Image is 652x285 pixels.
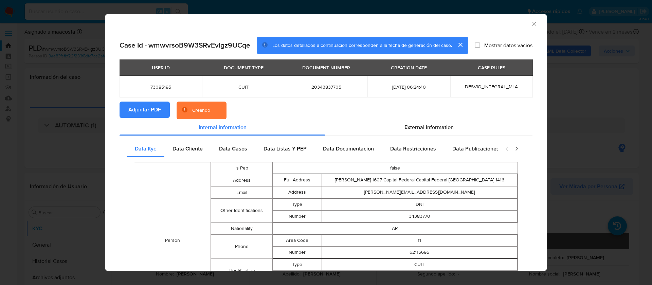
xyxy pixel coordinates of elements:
div: Detailed internal info [127,141,498,157]
td: Number [273,210,322,222]
td: Address [211,174,273,186]
span: Mostrar datos vacíos [484,42,532,49]
span: [DATE] 06:24:40 [376,84,442,90]
td: 34383770 [322,210,517,222]
span: Data Kyc [135,145,156,153]
td: Type [273,259,322,270]
td: 62115695 [322,246,517,258]
td: Area Code [273,234,322,246]
div: CREATION DATE [387,62,431,73]
td: Full Address [273,174,322,186]
div: USER ID [148,62,174,73]
td: CUIT [322,259,517,270]
td: Number [273,246,322,258]
td: 20343837705 [322,270,517,282]
span: Data Cliente [173,145,203,153]
td: Identification [211,259,273,283]
span: Internal information [199,123,247,131]
span: Data Restricciones [390,145,436,153]
span: CUIT [210,84,276,90]
div: closure-recommendation-modal [105,14,547,271]
td: AR [272,222,518,234]
span: DESVIO_INTEGRAL_MLA [465,83,518,90]
td: Email [211,186,273,198]
button: Cerrar ventana [531,20,537,26]
span: Data Listas Y PEP [264,145,307,153]
span: Data Casos [219,145,247,153]
span: Data Documentacion [323,145,374,153]
button: cerrar [452,37,468,53]
div: Detailed info [120,119,532,136]
input: Mostrar datos vacíos [475,42,480,48]
td: Other Identifications [211,198,273,222]
td: Nationality [211,222,273,234]
td: Address [273,186,322,198]
span: 73085195 [128,84,194,90]
td: Is Pep [211,162,273,174]
td: 11 [322,234,517,246]
div: DOCUMENT TYPE [220,62,268,73]
span: Data Publicaciones [452,145,499,153]
span: External information [404,123,454,131]
div: DOCUMENT NUMBER [298,62,354,73]
div: Creando [192,107,210,114]
td: Phone [211,234,273,259]
td: Type [273,198,322,210]
td: [PERSON_NAME] 1607 Capital Federal Capital Federal [GEOGRAPHIC_DATA] 1416 [322,174,517,186]
td: false [272,162,518,174]
span: Adjuntar PDF [128,102,161,117]
button: Adjuntar PDF [120,102,170,118]
div: CASE RULES [474,62,509,73]
h2: Case Id - wmwvrsoB9W3SRvEvlgz9UCqe [120,41,250,50]
span: 20343837705 [293,84,359,90]
td: DNI [322,198,517,210]
td: [PERSON_NAME][EMAIL_ADDRESS][DOMAIN_NAME] [322,186,517,198]
span: Los datos detallados a continuación corresponden a la fecha de generación del caso. [272,42,452,49]
td: Number [273,270,322,282]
